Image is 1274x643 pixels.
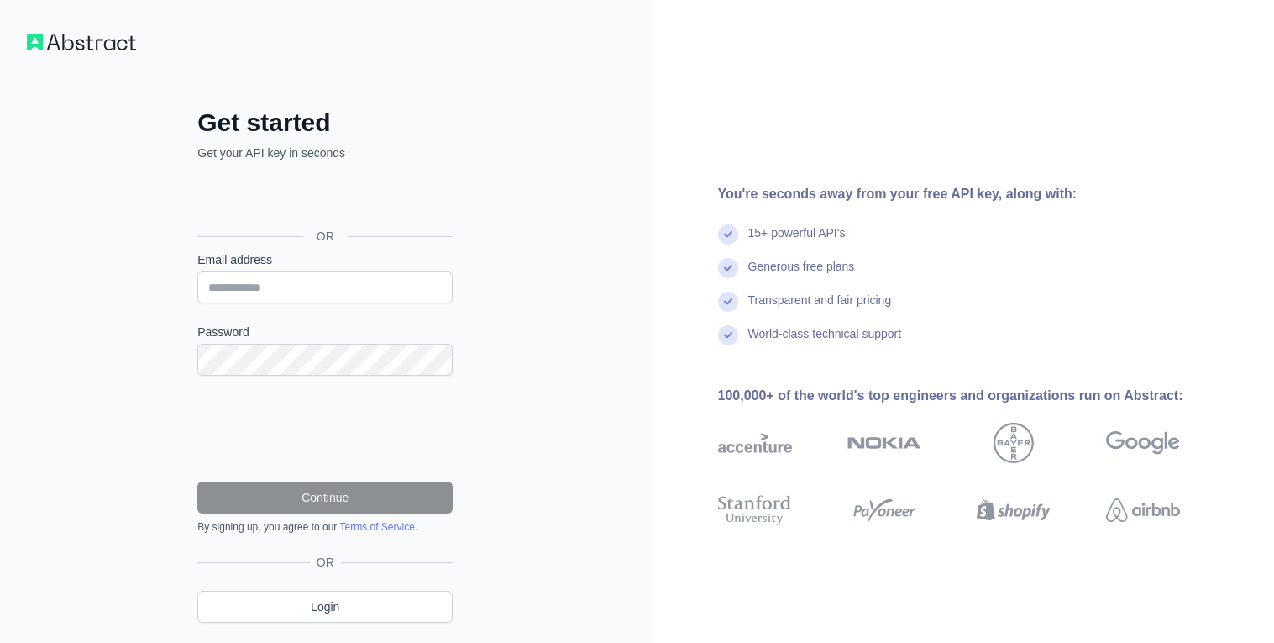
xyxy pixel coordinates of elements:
[847,423,921,463] img: nokia
[748,258,855,292] div: Generous free plans
[718,325,738,345] img: check mark
[197,396,453,461] iframe: reCAPTCHA
[748,292,892,325] div: Transparent and fair pricing
[339,521,414,533] a: Terms of Service
[197,251,453,268] label: Email address
[197,145,453,161] p: Get your API key in seconds
[977,492,1051,529] img: shopify
[748,325,902,359] div: World-class technical support
[197,482,453,514] button: Continue
[1106,423,1180,463] img: google
[718,492,792,529] img: stanford university
[718,184,1234,204] div: You're seconds away from your free API key, along with:
[847,492,921,529] img: payoneer
[310,554,341,571] span: OR
[718,423,792,463] img: accenture
[189,180,458,217] iframe: Sign in with Google Button
[718,292,738,312] img: check mark
[303,228,348,245] span: OR
[718,258,738,278] img: check mark
[748,224,846,258] div: 15+ powerful API's
[718,386,1234,406] div: 100,000+ of the world's top engineers and organizations run on Abstract:
[197,520,453,534] div: By signing up, you agree to our .
[994,423,1034,463] img: bayer
[197,591,453,623] a: Login
[1106,492,1180,529] img: airbnb
[718,224,738,245] img: check mark
[27,34,136,50] img: Workflow
[197,324,453,340] label: Password
[197,108,453,138] h2: Get started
